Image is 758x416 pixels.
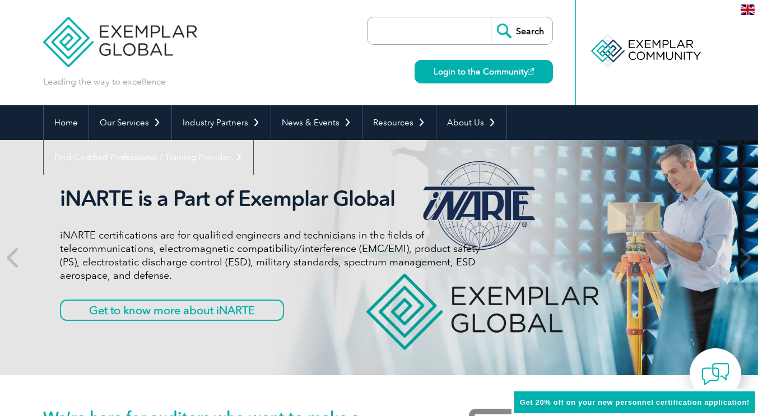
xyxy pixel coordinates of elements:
a: Find Certified Professional / Training Provider [44,140,253,175]
img: open_square.png [528,68,534,74]
span: Get 20% off on your new personnel certification application! [520,398,750,406]
a: About Us [436,105,506,140]
a: Resources [362,105,436,140]
h2: iNARTE is a Part of Exemplar Global [60,186,480,212]
img: en [741,4,755,15]
a: Login to the Community [415,60,553,83]
p: Leading the way to excellence [43,76,166,88]
a: Industry Partners [172,105,271,140]
a: Home [44,105,89,140]
img: contact-chat.png [701,360,729,388]
a: Our Services [89,105,171,140]
input: Search [491,17,552,44]
a: News & Events [271,105,362,140]
a: Get to know more about iNARTE [60,300,284,321]
p: iNARTE certifications are for qualified engineers and technicians in the fields of telecommunicat... [60,228,480,282]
